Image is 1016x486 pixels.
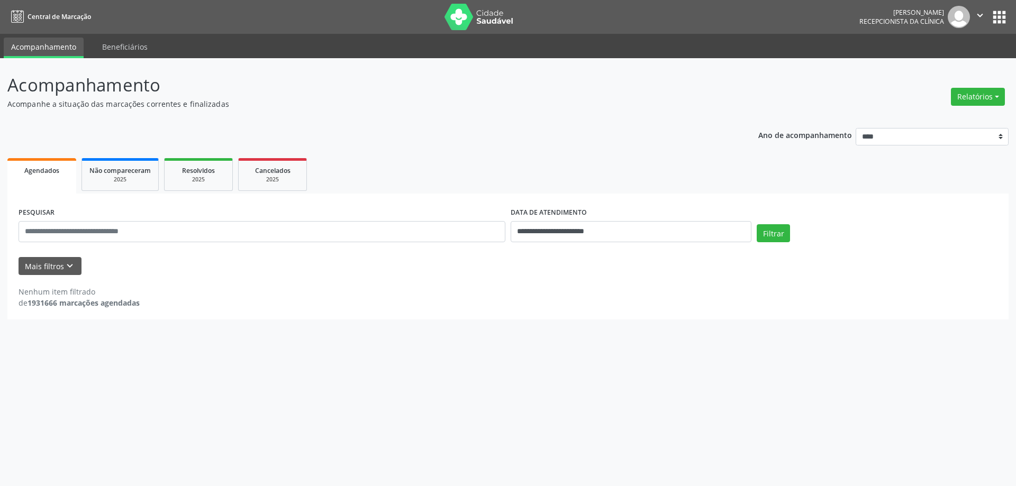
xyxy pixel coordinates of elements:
[95,38,155,56] a: Beneficiários
[7,72,708,98] p: Acompanhamento
[19,205,55,221] label: PESQUISAR
[974,10,986,21] i: 
[172,176,225,184] div: 2025
[89,176,151,184] div: 2025
[19,297,140,308] div: de
[758,128,852,141] p: Ano de acompanhamento
[89,166,151,175] span: Não compareceram
[951,88,1005,106] button: Relatórios
[28,12,91,21] span: Central de Marcação
[19,257,81,276] button: Mais filtroskeyboard_arrow_down
[7,8,91,25] a: Central de Marcação
[757,224,790,242] button: Filtrar
[948,6,970,28] img: img
[4,38,84,58] a: Acompanhamento
[19,286,140,297] div: Nenhum item filtrado
[990,8,1009,26] button: apps
[24,166,59,175] span: Agendados
[859,8,944,17] div: [PERSON_NAME]
[859,17,944,26] span: Recepcionista da clínica
[255,166,291,175] span: Cancelados
[7,98,708,109] p: Acompanhe a situação das marcações correntes e finalizadas
[182,166,215,175] span: Resolvidos
[28,298,140,308] strong: 1931666 marcações agendadas
[64,260,76,272] i: keyboard_arrow_down
[970,6,990,28] button: 
[511,205,587,221] label: DATA DE ATENDIMENTO
[246,176,299,184] div: 2025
